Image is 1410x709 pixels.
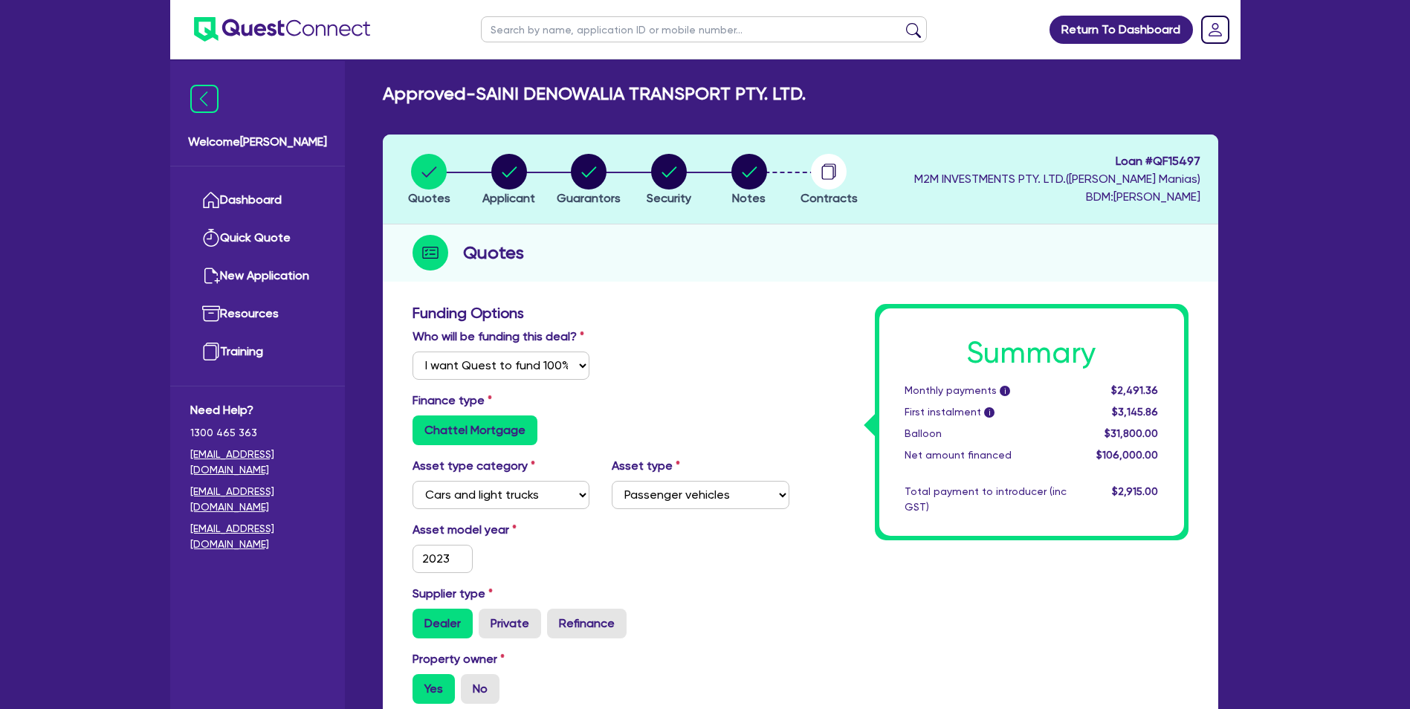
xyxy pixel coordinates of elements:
span: $3,145.86 [1112,406,1158,418]
a: Dropdown toggle [1196,10,1235,49]
label: Asset type category [413,457,535,475]
img: step-icon [413,235,448,271]
h3: Funding Options [413,304,789,322]
label: Supplier type [413,585,493,603]
span: Welcome [PERSON_NAME] [188,133,327,151]
img: training [202,343,220,360]
div: Total payment to introducer (inc GST) [893,484,1078,515]
label: Refinance [547,609,627,638]
label: Finance type [413,392,492,409]
label: Yes [413,674,455,704]
label: Chattel Mortgage [413,415,537,445]
label: Who will be funding this deal? [413,328,584,346]
button: Contracts [800,153,858,208]
button: Guarantors [556,153,621,208]
span: Contracts [801,191,858,205]
button: Quotes [407,153,451,208]
label: Dealer [413,609,473,638]
a: [EMAIL_ADDRESS][DOMAIN_NAME] [190,484,325,515]
h2: Approved - SAINI DENOWALIA TRANSPORT PTY. LTD. [383,83,806,105]
a: [EMAIL_ADDRESS][DOMAIN_NAME] [190,521,325,552]
span: Guarantors [557,191,621,205]
label: Asset type [612,457,680,475]
button: Notes [731,153,768,208]
img: icon-menu-close [190,85,219,113]
span: Quotes [408,191,450,205]
span: Applicant [482,191,535,205]
input: Search by name, application ID or mobile number... [481,16,927,42]
div: Net amount financed [893,447,1078,463]
label: No [461,674,499,704]
label: Private [479,609,541,638]
a: Resources [190,295,325,333]
h1: Summary [905,335,1159,371]
img: new-application [202,267,220,285]
button: Applicant [482,153,536,208]
span: Security [647,191,691,205]
a: Training [190,333,325,371]
a: Quick Quote [190,219,325,257]
span: $2,491.36 [1111,384,1158,396]
span: Loan # QF15497 [914,152,1200,170]
label: Asset model year [401,521,601,539]
a: Return To Dashboard [1050,16,1193,44]
div: First instalment [893,404,1078,420]
a: Dashboard [190,181,325,219]
h2: Quotes [463,239,524,266]
span: 1300 465 363 [190,425,325,441]
a: [EMAIL_ADDRESS][DOMAIN_NAME] [190,447,325,478]
img: resources [202,305,220,323]
span: $106,000.00 [1096,449,1158,461]
label: Property owner [413,650,505,668]
span: BDM: [PERSON_NAME] [914,188,1200,206]
span: Need Help? [190,401,325,419]
img: quest-connect-logo-blue [194,17,370,42]
a: New Application [190,257,325,295]
button: Security [646,153,692,208]
span: Notes [732,191,766,205]
div: Balloon [893,426,1078,441]
div: Monthly payments [893,383,1078,398]
span: $31,800.00 [1105,427,1158,439]
span: $2,915.00 [1112,485,1158,497]
span: i [1000,386,1010,396]
img: quick-quote [202,229,220,247]
span: i [984,407,995,418]
span: M2M INVESTMENTS PTY. LTD. ( [PERSON_NAME] Manias ) [914,172,1200,186]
